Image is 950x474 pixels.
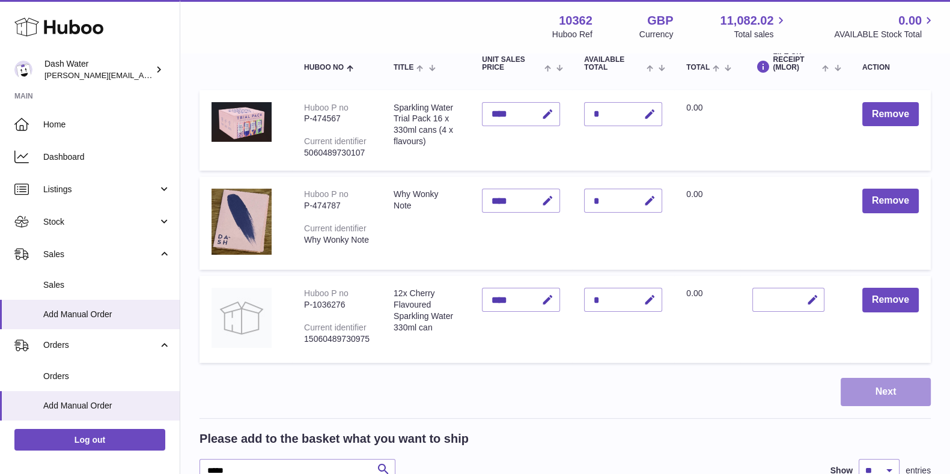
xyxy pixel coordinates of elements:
[304,189,349,199] div: Huboo P no
[14,429,165,451] a: Log out
[382,177,470,270] td: Why Wonky Note
[559,13,592,29] strong: 10362
[834,29,936,40] span: AVAILABLE Stock Total
[43,119,171,130] span: Home
[304,234,370,246] div: Why Wonky Note
[382,276,470,363] td: 12x Cherry Flavoured Sparkling Water 330ml can
[862,102,919,127] button: Remove
[212,189,272,255] img: Why Wonky Note
[734,29,787,40] span: Total sales
[212,102,272,142] img: Sparkling Water Trial Pack 16 x 330ml cans (4 x flavours)
[720,13,773,29] span: 11,082.02
[304,200,370,211] div: P-474787
[304,147,370,159] div: 5060489730107
[552,29,592,40] div: Huboo Ref
[304,288,349,298] div: Huboo P no
[304,223,367,233] div: Current identifier
[304,323,367,332] div: Current identifier
[304,64,344,71] span: Huboo no
[43,309,171,320] span: Add Manual Order
[43,216,158,228] span: Stock
[44,58,153,81] div: Dash Water
[482,56,541,71] span: Unit Sales Price
[304,333,370,345] div: 15060489730975
[773,40,819,72] span: Minimum Life On Receipt (MLOR)
[639,29,674,40] div: Currency
[394,64,413,71] span: Title
[304,103,349,112] div: Huboo P no
[720,13,787,40] a: 11,082.02 Total sales
[862,288,919,312] button: Remove
[14,61,32,79] img: james@dash-water.com
[841,378,931,406] button: Next
[584,56,644,71] span: AVAILABLE Total
[43,371,171,382] span: Orders
[862,189,919,213] button: Remove
[43,249,158,260] span: Sales
[898,13,922,29] span: 0.00
[304,113,370,124] div: P-474567
[686,64,710,71] span: Total
[304,299,370,311] div: P-1036276
[212,288,272,348] img: 12x Cherry Flavoured Sparkling Water 330ml can
[43,151,171,163] span: Dashboard
[862,64,919,71] div: Action
[686,288,702,298] span: 0.00
[43,400,171,412] span: Add Manual Order
[382,90,470,171] td: Sparkling Water Trial Pack 16 x 330ml cans (4 x flavours)
[686,103,702,112] span: 0.00
[304,136,367,146] div: Current identifier
[43,279,171,291] span: Sales
[647,13,673,29] strong: GBP
[199,431,469,447] h2: Please add to the basket what you want to ship
[834,13,936,40] a: 0.00 AVAILABLE Stock Total
[43,184,158,195] span: Listings
[44,70,241,80] span: [PERSON_NAME][EMAIL_ADDRESS][DOMAIN_NAME]
[686,189,702,199] span: 0.00
[43,339,158,351] span: Orders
